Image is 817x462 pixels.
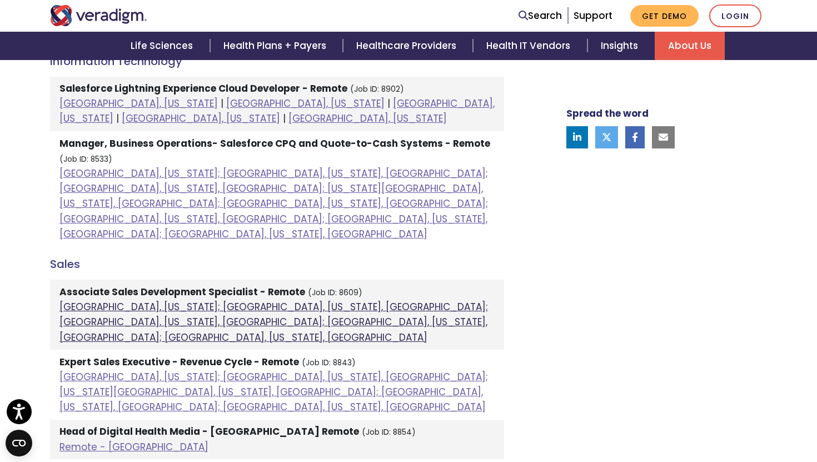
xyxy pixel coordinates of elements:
span: | [283,112,286,125]
a: [GEOGRAPHIC_DATA], [US_STATE]; [GEOGRAPHIC_DATA], [US_STATE], [GEOGRAPHIC_DATA]; [US_STATE][GEOGR... [59,370,488,414]
strong: Head of Digital Health Media - [GEOGRAPHIC_DATA] Remote [59,425,359,438]
span: | [221,97,223,110]
small: (Job ID: 8843) [302,357,356,368]
a: [GEOGRAPHIC_DATA], [US_STATE]; [GEOGRAPHIC_DATA], [US_STATE], [GEOGRAPHIC_DATA]; [GEOGRAPHIC_DATA... [59,167,488,241]
small: (Job ID: 8533) [59,154,112,165]
strong: Spread the word [566,107,649,120]
a: Remote - [GEOGRAPHIC_DATA] [59,440,208,454]
a: Login [709,4,761,27]
strong: Expert Sales Executive - Revenue Cycle - Remote [59,355,299,369]
a: Get Demo [630,5,699,27]
a: [GEOGRAPHIC_DATA], [US_STATE] [288,112,447,125]
small: (Job ID: 8609) [308,287,362,298]
button: Open CMP widget [6,430,32,456]
img: Veradigm logo [50,5,147,26]
strong: Manager, Business Operations- Salesforce CPQ and Quote-to-Cash Systems - Remote [59,137,490,150]
a: Insights [587,32,655,60]
a: Health Plans + Payers [210,32,343,60]
small: (Job ID: 8902) [350,84,404,95]
h4: Information Technology [50,54,504,68]
a: Search [519,8,562,23]
a: [GEOGRAPHIC_DATA], [US_STATE] [122,112,280,125]
h4: Sales [50,257,504,271]
span: | [116,112,119,125]
a: Life Sciences [117,32,210,60]
a: Health IT Vendors [473,32,587,60]
strong: Associate Sales Development Specialist - Remote [59,285,305,299]
a: [GEOGRAPHIC_DATA], [US_STATE]; [GEOGRAPHIC_DATA], [US_STATE], [GEOGRAPHIC_DATA]; [GEOGRAPHIC_DATA... [59,300,488,344]
a: Healthcare Providers [343,32,473,60]
small: (Job ID: 8854) [362,427,416,438]
a: About Us [655,32,725,60]
span: | [387,97,390,110]
a: Support [574,9,612,22]
a: [GEOGRAPHIC_DATA], [US_STATE] [226,97,385,110]
a: [GEOGRAPHIC_DATA], [US_STATE] [59,97,218,110]
strong: Salesforce Lightning Experience Cloud Developer - Remote [59,82,347,95]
